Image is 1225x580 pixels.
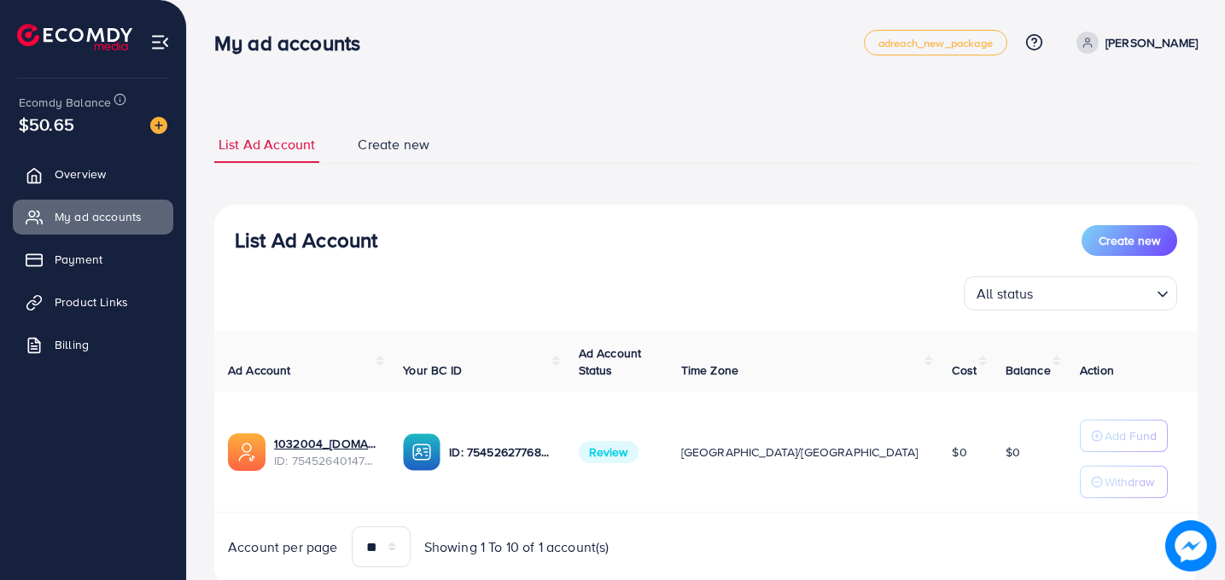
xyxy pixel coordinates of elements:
p: ID: 7545262776890277896 [449,442,551,462]
span: $0 [1006,444,1020,461]
a: 1032004_[DOMAIN_NAME]_1756769528352 [274,435,376,452]
img: menu [150,32,170,52]
span: Ad Account Status [579,345,642,379]
span: Review [579,441,639,463]
span: All status [973,281,1037,306]
span: Ad Account [228,362,291,379]
span: Product Links [55,293,128,310]
span: Balance [1006,362,1051,379]
button: Create new [1082,225,1177,256]
span: Action [1080,362,1114,379]
span: Create new [358,135,429,154]
span: Create new [1099,232,1160,249]
a: [PERSON_NAME] [1070,32,1198,54]
span: Account per page [228,537,338,557]
a: My ad accounts [13,200,173,234]
span: Billing [55,336,89,353]
span: My ad accounts [55,208,142,225]
span: ID: 7545264014750728199 [274,452,376,469]
a: Overview [13,157,173,191]
span: Ecomdy Balance [19,94,111,111]
span: adreach_new_package [878,38,993,49]
img: logo [17,24,132,50]
span: [GEOGRAPHIC_DATA]/[GEOGRAPHIC_DATA] [681,444,919,461]
div: Search for option [964,276,1177,310]
img: ic-ads-acc.e4c84228.svg [228,433,265,471]
span: Showing 1 To 10 of 1 account(s) [424,537,610,557]
img: ic-ba-acc.ded83a64.svg [403,433,440,471]
h3: My ad accounts [214,31,374,55]
img: image [1165,520,1216,571]
span: Your BC ID [403,362,462,379]
p: Add Fund [1105,426,1157,446]
a: adreach_new_package [864,30,1007,55]
span: Time Zone [681,362,738,379]
button: Withdraw [1080,466,1168,498]
a: Payment [13,242,173,276]
span: $0 [952,444,966,461]
input: Search for option [1039,278,1150,306]
h3: List Ad Account [235,228,377,252]
button: Add Fund [1080,420,1168,452]
p: [PERSON_NAME] [1105,32,1198,53]
span: List Ad Account [219,135,315,154]
span: Payment [55,251,102,268]
a: Billing [13,328,173,362]
p: Withdraw [1105,472,1154,492]
a: Product Links [13,285,173,319]
img: image [150,117,167,134]
span: $50.65 [19,112,74,136]
div: <span class='underline'>1032004_Wriston.org_1756769528352</span></br>7545264014750728199 [274,435,376,470]
span: Overview [55,165,106,183]
span: Cost [952,362,977,379]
